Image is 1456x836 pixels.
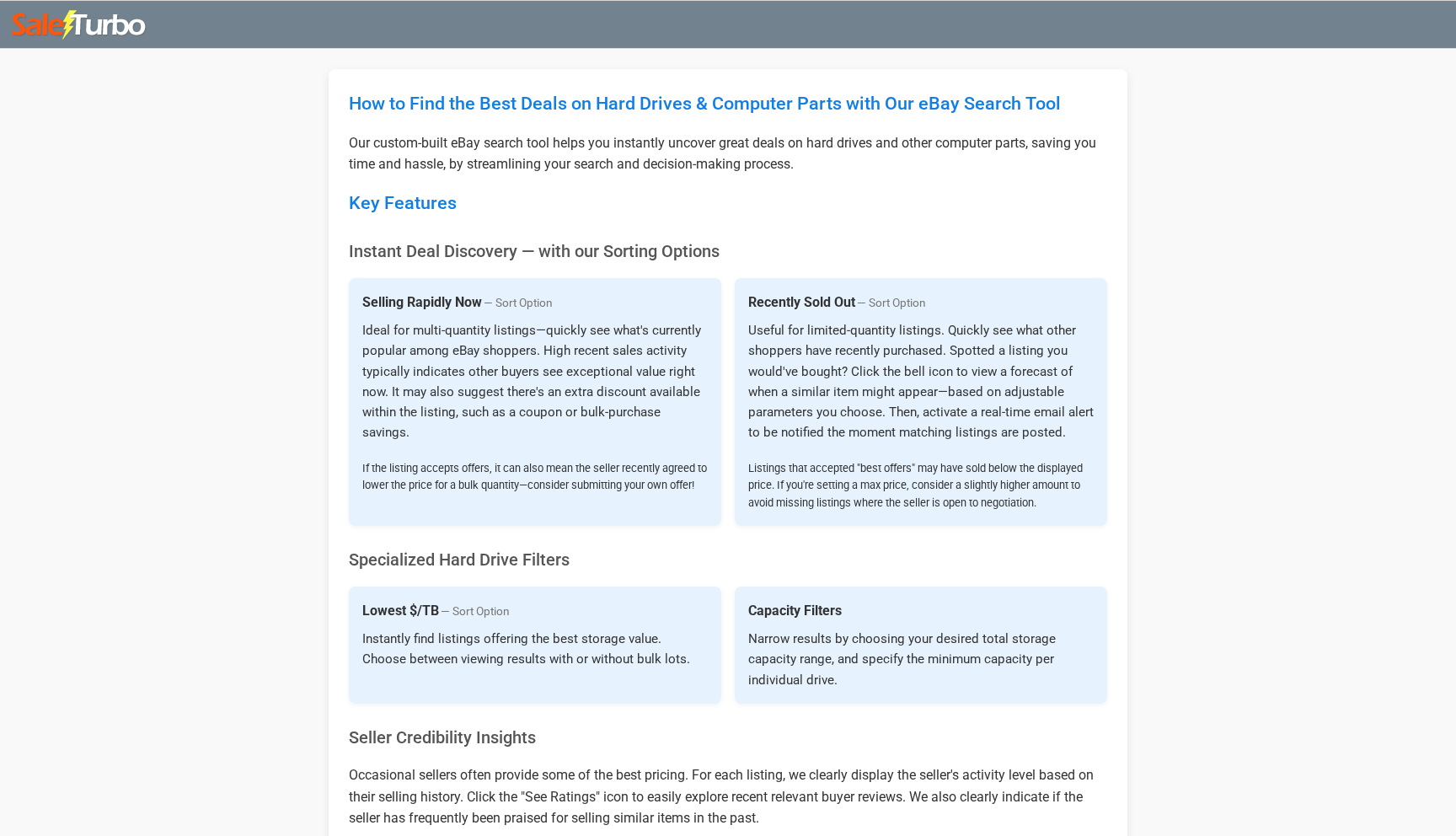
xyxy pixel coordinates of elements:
h4: Capacity Filters [748,600,1094,622]
p: Narrow results by choosing your desired total storage capacity range, and specify the minimum cap... [748,629,1094,690]
p: Occasional sellers often provide some of the best pricing. For each listing, we clearly display t... [349,764,1107,829]
img: saleturbo.com logo [12,10,147,40]
h3: Seller Credibility Insights [349,724,1107,751]
h3: Specialized Hard Drive Filters [349,546,1107,573]
p: Useful for limited-quantity listings. Quickly see what other shoppers have recently purchased. Sp... [748,320,1094,513]
p: Instantly find listings offering the best storage value. Choose between viewing results with or w... [362,629,708,670]
span: Listings that accepted "best offers" may have sold below the displayed price. If you're setting a... [748,460,1094,512]
span: — Sort Option [484,296,553,309]
p: Ideal for multi-quantity listings—quickly see what's currently popular among eBay shoppers. High ... [362,320,708,496]
h4: Selling Rapidly Now [362,292,708,313]
h4: Lowest $/TB [362,600,708,622]
span: If the listing accepts offers, it can also mean the seller recently agreed to lower the price for... [362,460,708,495]
span: — Sort Option [857,296,926,309]
h4: Recently Sold Out [748,292,1094,313]
h2: Key Features [349,189,1107,218]
span: — Sort Option [441,604,510,618]
p: Our custom-built eBay search tool helps you instantly uncover great deals on hard drives and othe... [349,132,1107,175]
h3: Instant Deal Discovery — with our Sorting Options [349,238,1107,265]
h1: How to Find the Best Deals on Hard Drives & Computer Parts with Our eBay Search Tool [349,89,1107,119]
